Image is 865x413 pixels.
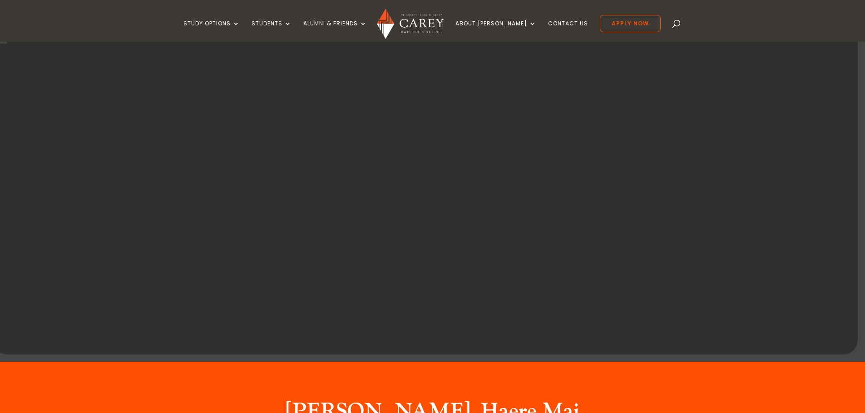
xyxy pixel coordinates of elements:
a: Study Options [183,20,240,42]
a: Students [252,20,292,42]
a: About [PERSON_NAME] [455,20,536,42]
a: Alumni & Friends [303,20,367,42]
a: Apply Now [600,15,661,32]
img: Carey Baptist College [377,9,444,39]
a: Contact Us [548,20,588,42]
